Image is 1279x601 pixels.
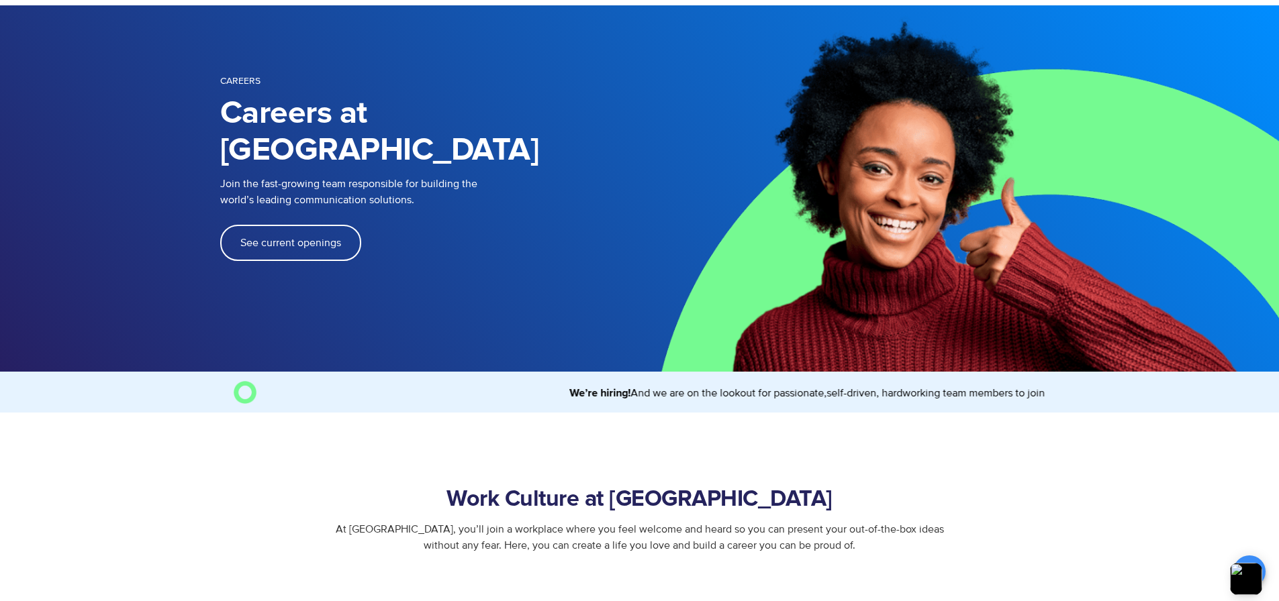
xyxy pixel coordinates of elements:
[555,388,616,398] strong: We’re hiring!
[220,225,361,261] a: See current openings
[262,385,1046,401] marquee: And we are on the lookout for passionate,self-driven, hardworking team members to join us. Come, ...
[234,381,256,404] img: O Image
[263,486,1016,513] h2: Work Culture at [GEOGRAPHIC_DATA]
[220,176,620,208] p: Join the fast-growing team responsible for building the world’s leading communication solutions.
[220,75,260,87] span: Careers
[336,523,944,552] span: At [GEOGRAPHIC_DATA], you’ll join a workplace where you feel welcome and heard so you can present...
[1233,555,1266,588] button: Open chat
[220,95,640,169] h1: Careers at [GEOGRAPHIC_DATA]
[240,237,341,248] span: See current openings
